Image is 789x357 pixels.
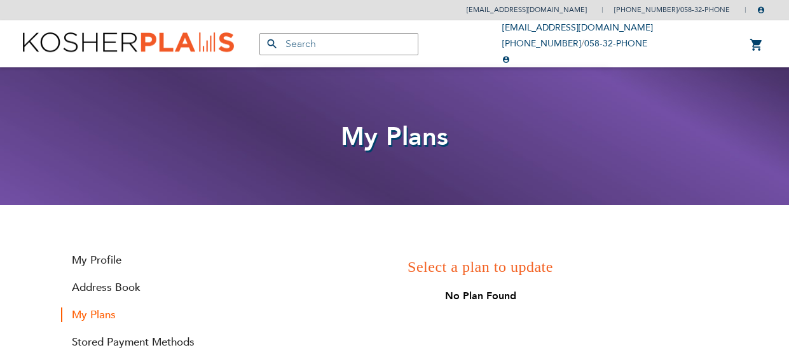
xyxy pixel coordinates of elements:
[502,36,653,52] li: /
[341,119,449,154] span: My Plans
[614,5,678,15] a: [PHONE_NUMBER]
[601,1,730,19] li: /
[233,287,729,305] div: No Plan Found
[61,335,214,349] a: Stored Payment Methods
[61,253,214,267] a: My Profile
[61,307,214,322] strong: My Plans
[23,32,234,56] img: Kosher Plans
[502,37,581,50] a: [PHONE_NUMBER]
[259,33,418,55] input: Search
[680,5,730,15] a: 058-32-PHONE
[61,280,214,295] a: Address Book
[502,22,653,34] a: [EMAIL_ADDRESS][DOMAIN_NAME]
[233,256,729,278] h3: Select a plan to update
[584,37,647,50] a: 058-32-PHONE
[467,5,587,15] a: [EMAIL_ADDRESS][DOMAIN_NAME]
